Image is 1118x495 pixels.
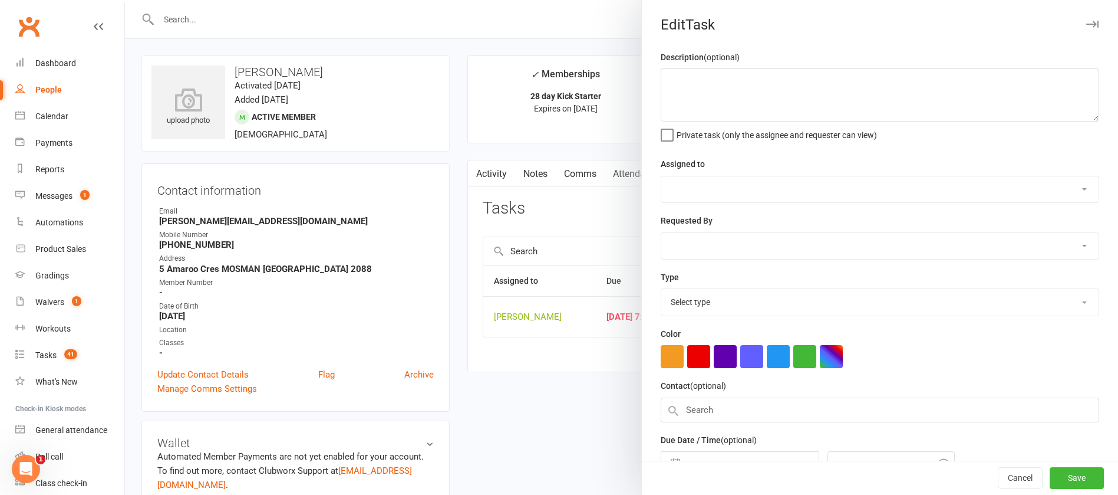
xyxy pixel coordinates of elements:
small: (optional) [690,381,726,391]
label: Requested By [661,214,713,227]
input: Search [661,398,1099,422]
a: Workouts [15,316,124,342]
a: Messages 1 [15,183,124,209]
a: Clubworx [14,12,44,41]
span: 1 [80,190,90,200]
a: Roll call [15,444,124,470]
label: Due Date / Time [661,434,757,447]
a: General attendance kiosk mode [15,417,124,444]
a: Dashboard [15,50,124,77]
div: Roll call [35,452,63,461]
a: Reports [15,156,124,183]
label: Color [661,327,681,340]
label: Assigned to [661,158,705,171]
a: Automations [15,209,124,236]
div: Class check-in [35,478,87,488]
span: 1 [72,296,81,306]
button: Cancel [998,468,1043,489]
a: People [15,77,124,103]
div: Calendar [35,112,68,121]
label: Contact [661,379,726,392]
div: Dashboard [35,58,76,68]
label: Type [661,271,679,284]
span: 41 [64,349,77,359]
div: Gradings [35,271,69,280]
div: People [35,85,62,94]
a: Gradings [15,263,124,289]
div: General attendance [35,425,107,435]
button: Save [1050,468,1104,489]
div: Workouts [35,324,71,333]
div: Product Sales [35,244,86,254]
a: What's New [15,369,124,395]
span: 1 [36,455,45,464]
span: Private task (only the assignee and requester can view) [677,126,877,140]
label: Description [661,51,740,64]
a: Waivers 1 [15,289,124,316]
div: Automations [35,218,83,227]
small: (optional) [704,53,740,62]
div: Payments [35,138,72,147]
div: Reports [35,165,64,174]
a: Product Sales [15,236,124,263]
div: Messages [35,191,72,201]
div: Waivers [35,297,64,307]
a: Payments [15,130,124,156]
iframe: Intercom live chat [12,455,40,483]
a: Tasks 41 [15,342,124,369]
a: Calendar [15,103,124,130]
div: What's New [35,377,78,386]
div: Tasks [35,350,57,360]
div: Edit Task [642,17,1118,33]
small: (optional) [721,435,757,445]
